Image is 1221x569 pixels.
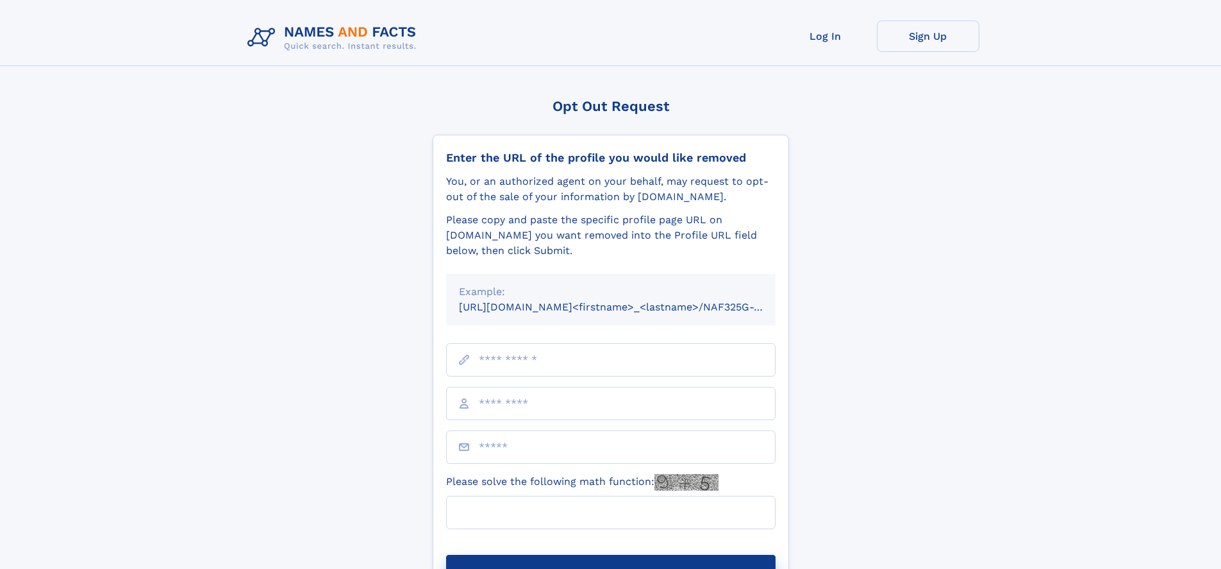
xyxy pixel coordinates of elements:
[446,474,718,491] label: Please solve the following math function:
[774,21,877,52] a: Log In
[433,98,789,114] div: Opt Out Request
[459,301,800,313] small: [URL][DOMAIN_NAME]<firstname>_<lastname>/NAF325G-xxxxxxxx
[459,284,763,300] div: Example:
[446,151,776,165] div: Enter the URL of the profile you would like removed
[446,174,776,205] div: You, or an authorized agent on your behalf, may request to opt-out of the sale of your informatio...
[877,21,979,52] a: Sign Up
[446,212,776,259] div: Please copy and paste the specific profile page URL on [DOMAIN_NAME] you want removed into the Pr...
[242,21,427,55] img: Logo Names and Facts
